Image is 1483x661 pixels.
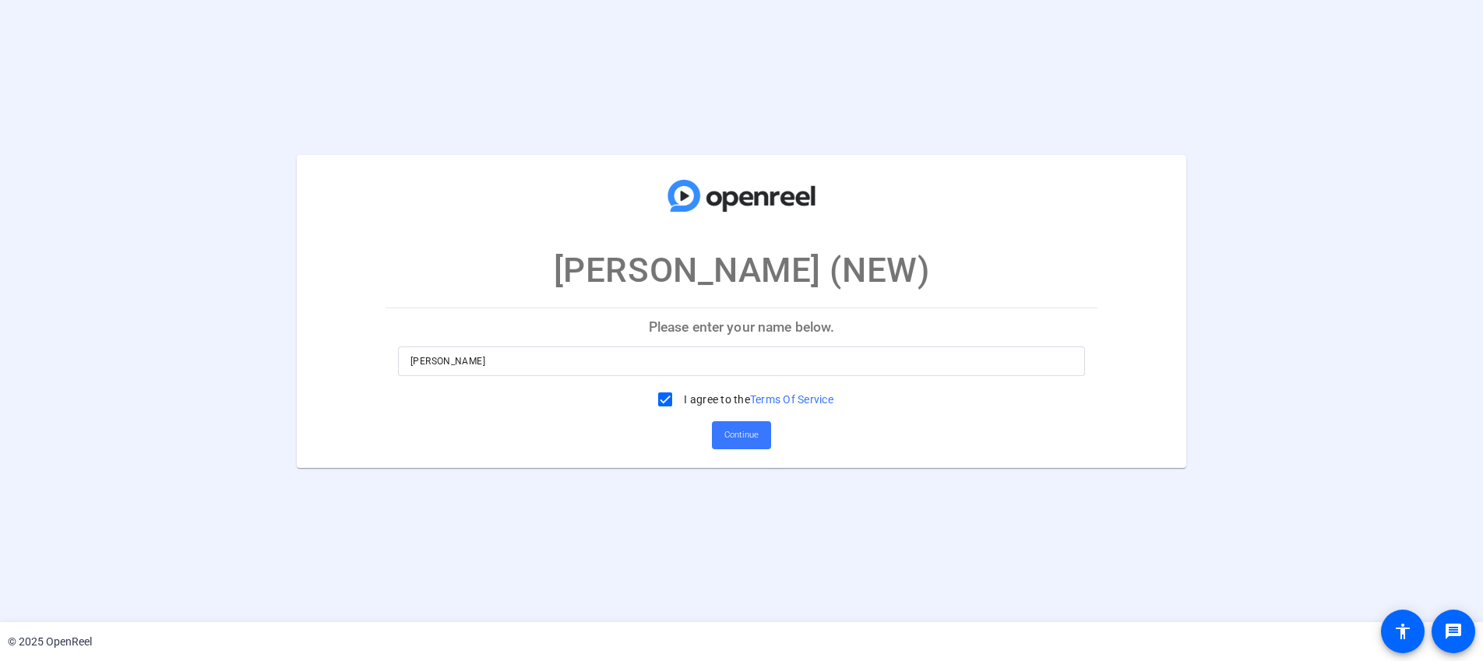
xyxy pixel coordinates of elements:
[1393,622,1412,641] mat-icon: accessibility
[712,421,771,449] button: Continue
[750,393,833,406] a: Terms Of Service
[8,634,92,650] div: © 2025 OpenReel
[724,424,759,447] span: Continue
[554,244,929,296] p: [PERSON_NAME] (NEW)
[1444,622,1463,641] mat-icon: message
[681,392,833,407] label: I agree to the
[386,308,1097,346] p: Please enter your name below.
[410,352,1073,371] input: Enter your name
[664,170,819,221] img: company-logo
